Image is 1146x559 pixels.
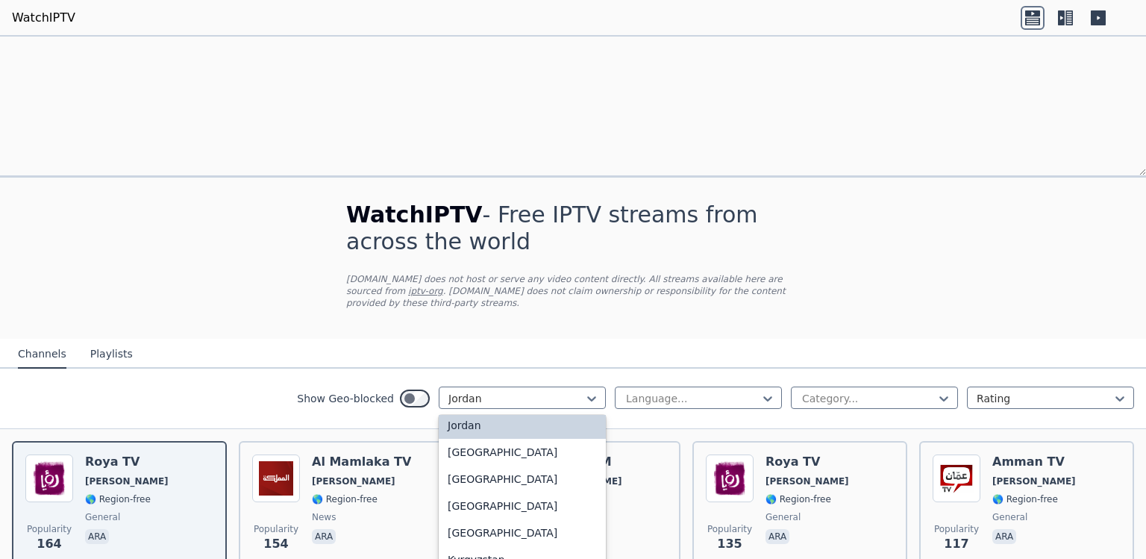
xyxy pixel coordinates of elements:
[933,455,980,502] img: Amman TV
[439,493,606,519] div: [GEOGRAPHIC_DATA]
[312,529,336,544] p: ara
[37,535,61,553] span: 164
[85,493,151,505] span: 🌎 Region-free
[85,529,109,544] p: ara
[706,455,754,502] img: Roya TV
[312,511,336,523] span: news
[312,493,378,505] span: 🌎 Region-free
[944,535,968,553] span: 117
[439,412,606,439] div: Jordan
[992,455,1076,469] h6: Amman TV
[85,455,169,469] h6: Roya TV
[707,523,752,535] span: Popularity
[85,511,120,523] span: general
[85,475,169,487] span: [PERSON_NAME]
[346,202,800,255] h1: - Free IPTV streams from across the world
[992,511,1027,523] span: general
[252,455,300,502] img: Al Mamlaka TV
[765,493,831,505] span: 🌎 Region-free
[346,273,800,309] p: [DOMAIN_NAME] does not host or serve any video content directly. All streams available here are s...
[25,455,73,502] img: Roya TV
[765,455,849,469] h6: Roya TV
[765,511,801,523] span: general
[312,455,411,469] h6: Al Mamlaka TV
[408,286,443,296] a: iptv-org
[439,519,606,546] div: [GEOGRAPHIC_DATA]
[12,9,75,27] a: WatchIPTV
[312,475,395,487] span: [PERSON_NAME]
[717,535,742,553] span: 135
[992,529,1016,544] p: ara
[992,475,1076,487] span: [PERSON_NAME]
[934,523,979,535] span: Popularity
[254,523,298,535] span: Popularity
[27,523,72,535] span: Popularity
[90,340,133,369] button: Playlists
[297,391,394,406] label: Show Geo-blocked
[18,340,66,369] button: Channels
[992,493,1058,505] span: 🌎 Region-free
[346,202,483,228] span: WatchIPTV
[263,535,288,553] span: 154
[439,439,606,466] div: [GEOGRAPHIC_DATA]
[765,475,849,487] span: [PERSON_NAME]
[439,466,606,493] div: [GEOGRAPHIC_DATA]
[765,529,789,544] p: ara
